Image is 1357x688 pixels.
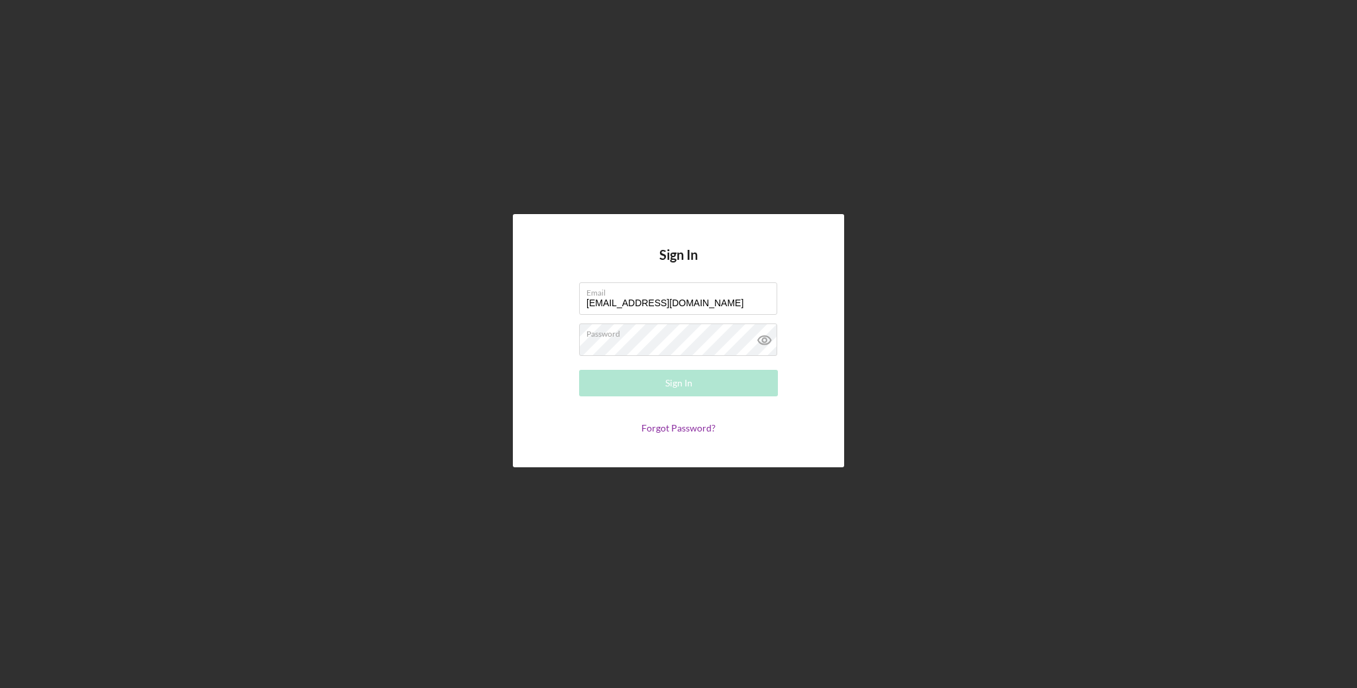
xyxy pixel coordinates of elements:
button: Sign In [579,370,778,396]
div: Sign In [665,370,692,396]
a: Forgot Password? [641,422,716,433]
h4: Sign In [659,247,698,282]
label: Email [586,283,777,298]
label: Password [586,324,777,339]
